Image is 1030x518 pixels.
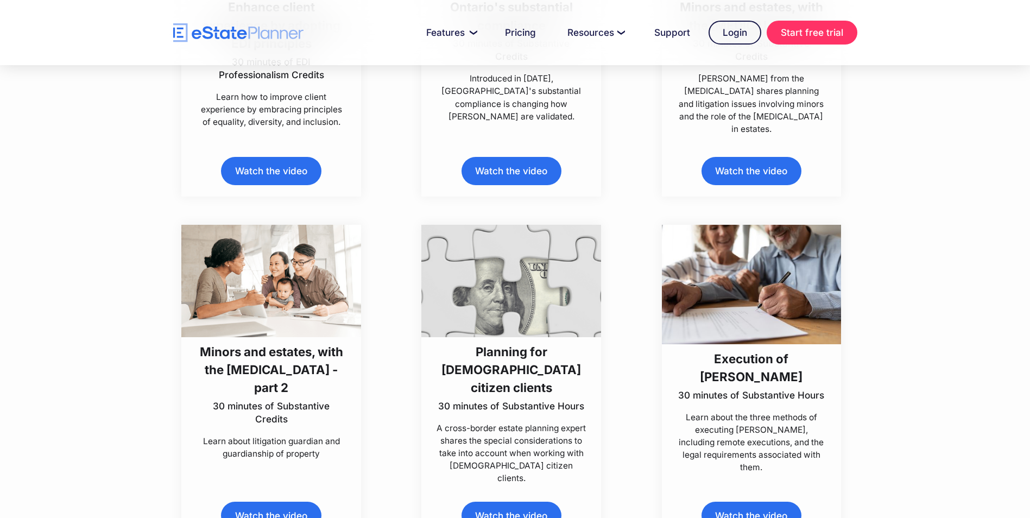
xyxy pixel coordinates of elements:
a: Start free trial [767,21,857,45]
h3: Minors and estates, with the [MEDICAL_DATA] - part 2 [197,343,346,397]
a: Support [641,22,703,43]
p: 30 minutes of Substantive Credits [197,400,346,426]
a: Minors and estates, with the [MEDICAL_DATA] - part 230 minutes of Substantive CreditsLearn about ... [181,225,361,460]
a: home [173,23,304,42]
a: Features [413,22,486,43]
p: [PERSON_NAME] from the [MEDICAL_DATA] shares planning and litigation issues involving minors and ... [677,72,826,135]
p: 30 minutes of Substantive Hours [437,400,586,413]
a: Watch the video [702,157,801,185]
p: 30 minutes of Substantive Hours [677,389,826,402]
p: 30 minutes of EDI Professionalism Credits [197,55,346,81]
a: Watch the video [462,157,561,185]
a: Watch the video [221,157,321,185]
a: Login [709,21,761,45]
a: Execution of [PERSON_NAME]30 minutes of Substantive HoursLearn about the three methods of executi... [662,225,842,474]
p: Learn about litigation guardian and guardianship of property [197,435,346,460]
p: Learn how to improve client experience by embracing principles of equality, diversity, and inclus... [197,91,346,128]
p: Introduced in [DATE], [GEOGRAPHIC_DATA]'s substantial compliance is changing how [PERSON_NAME] ar... [437,72,586,123]
a: Resources [554,22,636,43]
p: Learn about the three methods of executing [PERSON_NAME], including remote executions, and the le... [677,411,826,474]
p: A cross-border estate planning expert shares the special considerations to take into account when... [437,422,586,485]
h3: Execution of [PERSON_NAME] [677,350,826,386]
a: Planning for [DEMOGRAPHIC_DATA] citizen clients30 minutes of Substantive HoursA cross-border esta... [421,225,601,485]
h3: Planning for [DEMOGRAPHIC_DATA] citizen clients [437,343,586,397]
a: Pricing [492,22,549,43]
